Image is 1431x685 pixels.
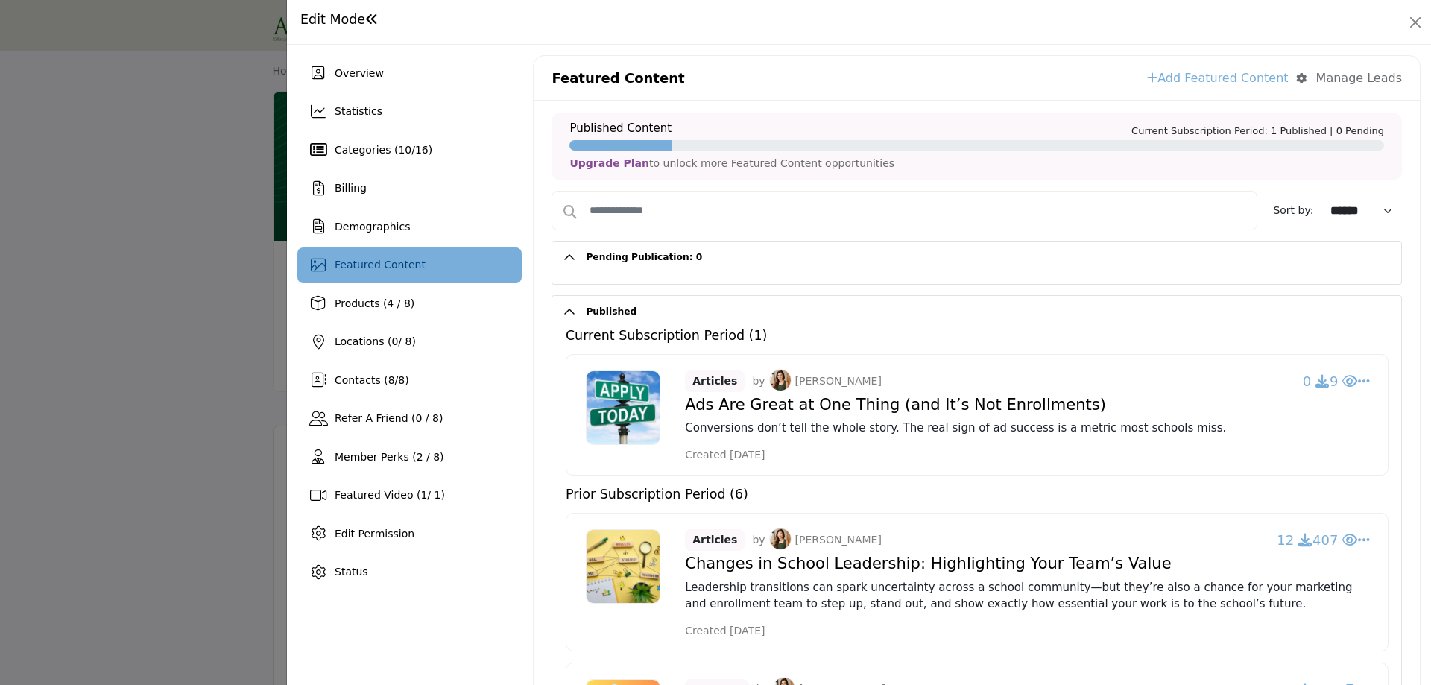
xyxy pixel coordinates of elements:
[335,67,384,79] span: Overview
[420,489,427,501] span: 1
[685,623,765,639] span: Created [DATE]
[335,105,382,117] span: Statistics
[335,144,432,156] span: Categories ( / )
[685,396,1371,414] h4: Ads Are Great at One Thing (and It’s Not Enrollments)
[391,335,398,347] span: 0
[1329,367,1358,397] button: 9
[569,140,672,151] div: Progress In %
[552,191,1257,230] input: Search Content
[1276,525,1312,555] button: 12
[566,328,768,344] h5: Current Subscription Period (1)
[769,528,792,550] img: image
[586,370,660,445] img: No logo
[335,374,409,386] span: Contacts ( / )
[1312,532,1338,548] span: 407
[335,297,414,309] span: Products (4 / 8)
[569,157,649,169] a: Upgrade Plan
[415,144,429,156] span: 16
[335,335,416,347] span: Locations ( / 8)
[569,121,672,135] h2: Published Content
[398,374,405,386] span: 8
[575,242,1401,274] button: Pending Publication: 0
[685,420,1371,437] p: Conversions don’t tell the whole story. The real sign of ad success is a metric most schools miss.
[685,370,745,392] span: Articles
[1131,124,1384,139] p: Current Subscription Period: 1 Published | 0 Pending
[335,221,410,233] span: Demographics
[1330,373,1338,389] span: 9
[335,182,367,194] span: Billing
[1296,69,1402,87] button: Manage Leads
[335,259,426,271] span: Featured Content
[1273,203,1317,218] label: Sort by:
[752,370,881,393] p: by [PERSON_NAME]
[752,529,881,552] p: by [PERSON_NAME]
[575,296,1401,328] button: Published
[335,566,368,578] span: Status
[1312,525,1358,555] button: 407
[335,489,445,501] span: Featured Video ( / 1)
[388,374,395,386] span: 8
[685,447,765,463] span: Created [DATE]
[1324,198,1401,224] select: Default select example
[566,487,748,502] h5: Prior Subscription Period (6)
[569,156,1384,171] p: to unlock more Featured Content opportunities
[335,528,414,540] span: Edit Permission
[398,144,411,156] span: 10
[1302,367,1330,397] button: 0
[1405,12,1426,33] button: Close
[300,12,379,28] h1: Edit Mode
[586,529,660,604] img: No logo
[335,451,444,463] span: Member Perks (2 / 8)
[1357,525,1371,555] button: Select Dropdown Options
[685,529,745,551] span: Articles
[1316,69,1402,87] div: Manage Leads
[685,579,1371,613] p: Leadership transitions can spark uncertainty across a school community—but they’re also a chance ...
[335,412,443,424] span: Refer A Friend (0 / 8)
[769,369,792,391] img: image
[1357,367,1371,397] button: Select Dropdown Options
[552,68,684,88] p: Featured Content
[1277,532,1294,548] span: 12
[1147,69,1288,87] a: Add Featured Content
[685,555,1371,573] h4: Changes in School Leadership: Highlighting Your Team’s Value
[1303,373,1311,389] span: 0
